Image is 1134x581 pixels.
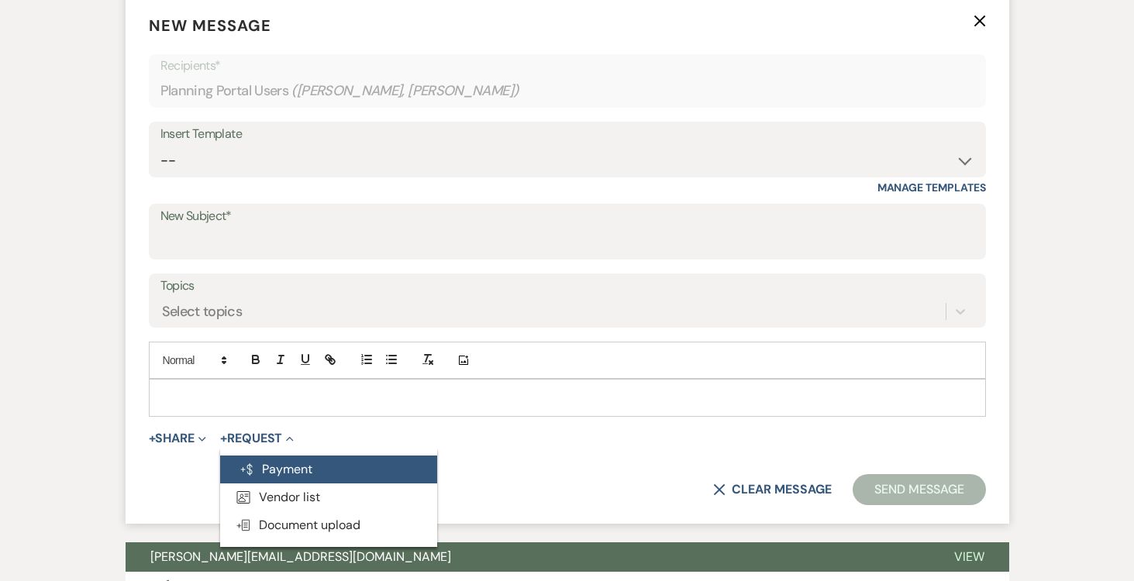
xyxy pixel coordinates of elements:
button: [PERSON_NAME][EMAIL_ADDRESS][DOMAIN_NAME] [126,542,929,572]
div: Planning Portal Users [160,76,974,106]
button: Request [220,432,294,445]
button: Send Message [853,474,985,505]
label: Topics [160,275,974,297]
button: Clear message [713,483,831,496]
div: Select topics [162,301,243,322]
button: View [929,542,1009,572]
label: New Subject* [160,205,974,228]
p: Recipients* [160,56,974,76]
span: New Message [149,15,271,36]
span: + [220,432,227,445]
span: + [149,432,156,445]
span: [PERSON_NAME][EMAIL_ADDRESS][DOMAIN_NAME] [150,548,451,565]
span: ( [PERSON_NAME], [PERSON_NAME] ) [291,81,519,101]
span: View [954,548,984,565]
a: Manage Templates [877,180,986,194]
button: Document upload [220,511,437,539]
button: Payment [220,456,437,483]
div: Insert Template [160,123,974,146]
button: Share [149,432,207,445]
button: Vendor list [220,483,437,511]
